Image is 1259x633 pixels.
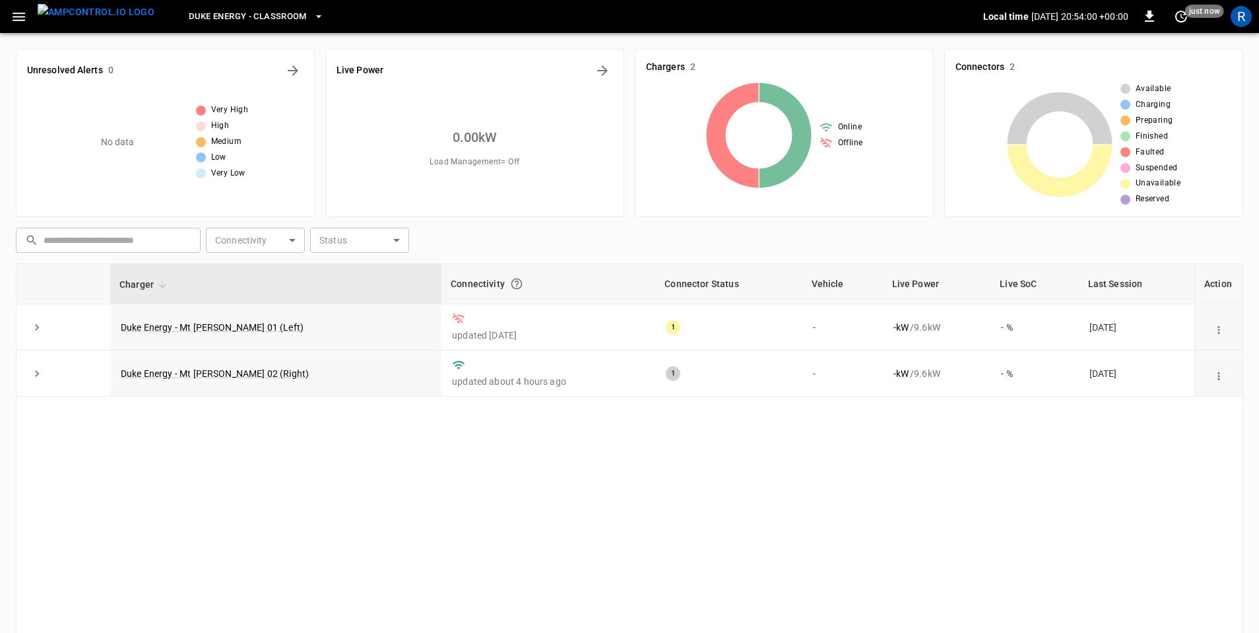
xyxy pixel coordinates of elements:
[27,364,47,383] button: expand row
[38,4,154,20] img: ampcontrol.io logo
[1136,98,1171,112] span: Charging
[655,264,802,304] th: Connector Status
[121,322,304,333] a: Duke Energy - Mt [PERSON_NAME] 01 (Left)
[211,151,226,164] span: Low
[1136,193,1169,206] span: Reserved
[990,264,1078,304] th: Live SoC
[211,119,230,133] span: High
[983,10,1029,23] p: Local time
[893,367,909,380] p: - kW
[1079,350,1194,397] td: [DATE]
[646,60,685,75] h6: Chargers
[1136,114,1173,127] span: Preparing
[453,127,498,148] h6: 0.00 kW
[452,329,645,342] p: updated [DATE]
[183,4,329,30] button: Duke Energy - Classroom
[1171,6,1192,27] button: set refresh interval
[666,320,680,335] div: 1
[452,375,645,388] p: updated about 4 hours ago
[666,366,680,381] div: 1
[802,350,883,397] td: -
[1079,264,1194,304] th: Last Session
[282,60,304,81] button: All Alerts
[27,317,47,337] button: expand row
[27,63,103,78] h6: Unresolved Alerts
[990,304,1078,350] td: - %
[211,104,249,117] span: Very High
[119,277,171,292] span: Charger
[1136,83,1171,96] span: Available
[1136,146,1165,159] span: Faulted
[1031,10,1128,23] p: [DATE] 20:54:00 +00:00
[1194,264,1243,304] th: Action
[893,321,981,334] div: / 9.6 kW
[838,121,862,134] span: Online
[1231,6,1252,27] div: profile-icon
[955,60,1004,75] h6: Connectors
[1136,162,1178,175] span: Suspended
[505,272,529,296] button: Connection between the charger and our software.
[802,304,883,350] td: -
[211,167,245,180] span: Very Low
[1210,321,1228,334] div: action cell options
[690,60,695,75] h6: 2
[893,367,981,380] div: / 9.6 kW
[1136,130,1168,143] span: Finished
[430,156,519,169] span: Load Management = Off
[1079,304,1194,350] td: [DATE]
[451,272,646,296] div: Connectivity
[189,9,307,24] span: Duke Energy - Classroom
[802,264,883,304] th: Vehicle
[1185,5,1224,18] span: just now
[838,137,863,150] span: Offline
[1210,367,1228,380] div: action cell options
[1136,177,1180,190] span: Unavailable
[211,135,242,149] span: Medium
[101,135,135,149] p: No data
[592,60,613,81] button: Energy Overview
[1010,60,1015,75] h6: 2
[883,264,991,304] th: Live Power
[990,350,1078,397] td: - %
[337,63,383,78] h6: Live Power
[121,368,309,379] a: Duke Energy - Mt [PERSON_NAME] 02 (Right)
[893,321,909,334] p: - kW
[108,63,113,78] h6: 0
